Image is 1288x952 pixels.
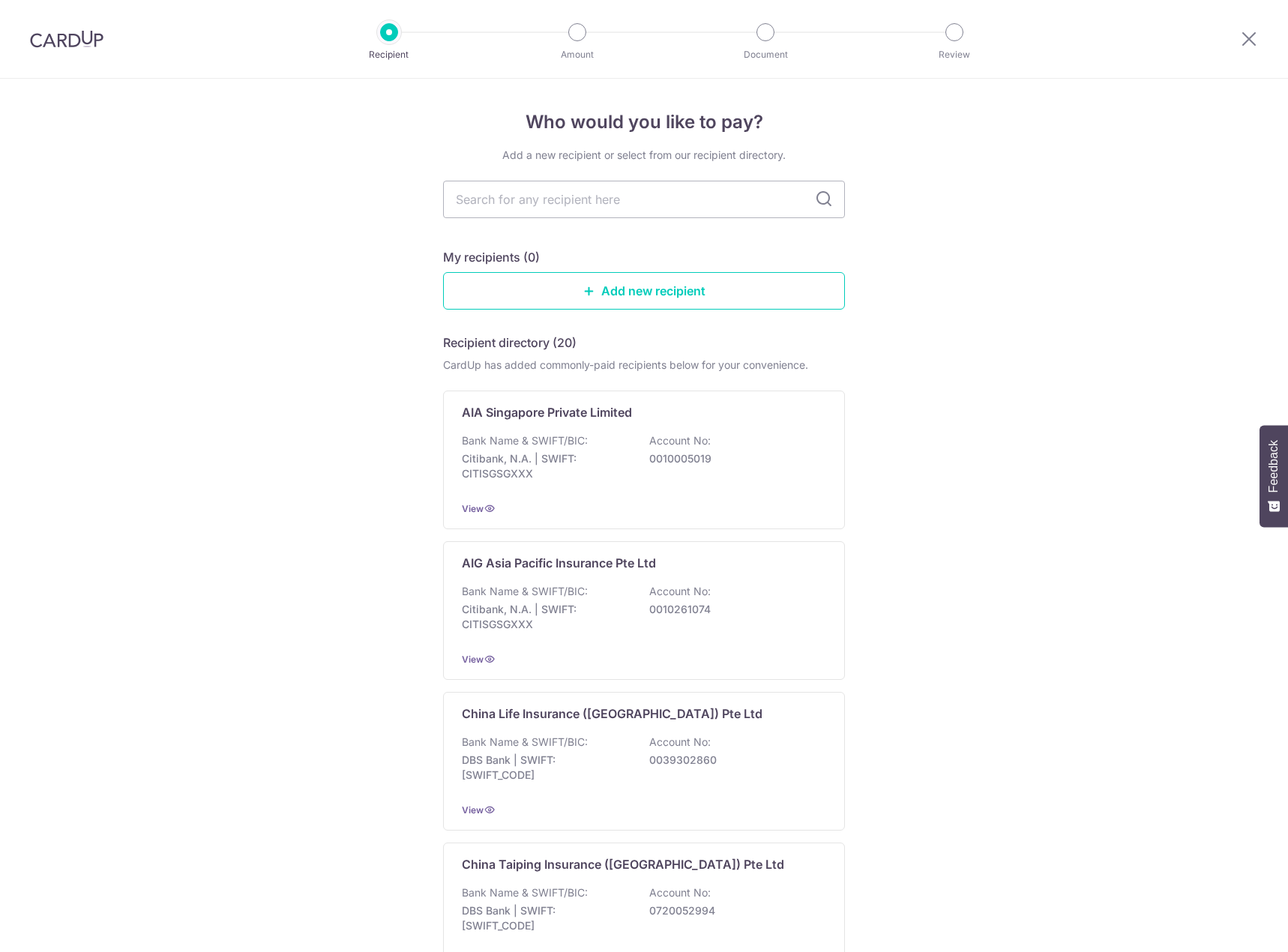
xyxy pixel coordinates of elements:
iframe: Opens a widget where you can find more information [1192,907,1273,945]
h5: My recipients (0) [443,248,540,266]
div: CardUp has added commonly-paid recipients below for your convenience. [443,358,845,373]
p: Bank Name & SWIFT/BIC: [462,735,588,750]
span: Feedback [1267,440,1281,492]
p: 0010261074 [649,602,817,617]
h5: Recipient directory (20) [443,334,577,352]
p: China Life Insurance ([GEOGRAPHIC_DATA]) Pte Ltd [462,705,762,723]
p: China Taiping Insurance ([GEOGRAPHIC_DATA]) Pte Ltd [462,855,784,873]
p: Bank Name & SWIFT/BIC: [462,433,588,448]
p: Citibank, N.A. | SWIFT: CITISGSGXXX [462,451,630,481]
div: Add a new recipient or select from our recipient directory. [443,148,845,163]
p: DBS Bank | SWIFT: [SWIFT_CODE] [462,903,630,933]
p: 0010005019 [649,451,817,466]
p: Bank Name & SWIFT/BIC: [462,584,588,599]
p: Account No: [649,735,711,750]
p: Bank Name & SWIFT/BIC: [462,885,588,900]
p: AIG Asia Pacific Insurance Pte Ltd [462,554,656,572]
a: View [462,654,484,665]
img: CardUp [30,30,103,48]
h4: Who would you like to pay? [443,109,845,136]
p: Account No: [649,433,711,448]
p: AIA Singapore Private Limited [462,403,632,421]
p: 0720052994 [649,903,817,918]
input: Search for any recipient here [443,181,845,218]
p: Review [899,47,1010,62]
p: Citibank, N.A. | SWIFT: CITISGSGXXX [462,602,630,632]
p: Amount [522,47,633,62]
p: Account No: [649,584,711,599]
p: Recipient [334,47,445,62]
p: Document [710,47,821,62]
button: Feedback - Show survey [1260,425,1288,527]
p: 0039302860 [649,753,817,768]
a: Add new recipient [443,272,845,310]
a: View [462,804,484,816]
p: DBS Bank | SWIFT: [SWIFT_CODE] [462,753,630,783]
a: View [462,503,484,514]
p: Account No: [649,885,711,900]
